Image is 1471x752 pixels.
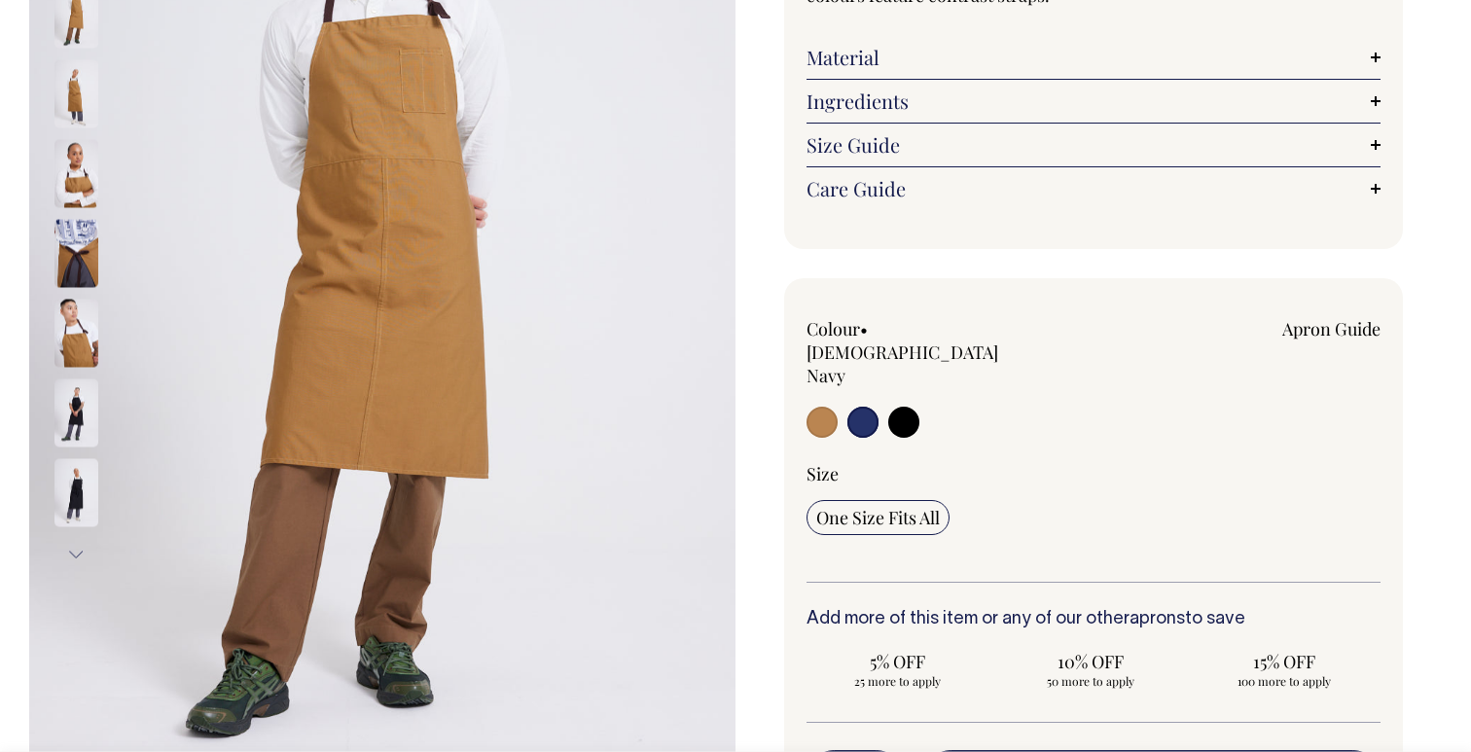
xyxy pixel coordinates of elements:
img: black [54,458,98,526]
button: Next [61,532,90,576]
span: 15% OFF [1202,650,1365,673]
input: 15% OFF 100 more to apply [1193,644,1375,695]
label: [DEMOGRAPHIC_DATA] Navy [807,340,998,387]
a: Apron Guide [1282,317,1381,340]
span: 25 more to apply [816,673,979,689]
a: Care Guide [807,177,1381,200]
div: Size [807,462,1381,485]
span: One Size Fits All [816,506,940,529]
div: Colour [807,317,1036,387]
img: garam-masala [54,139,98,207]
img: garam-masala [54,219,98,287]
span: • [860,317,868,340]
span: 5% OFF [816,650,979,673]
img: garam-masala [54,59,98,127]
input: One Size Fits All [807,500,950,535]
h6: Add more of this item or any of our other to save [807,610,1381,629]
span: 10% OFF [1010,650,1172,673]
a: Size Guide [807,133,1381,157]
a: Material [807,46,1381,69]
a: Ingredients [807,90,1381,113]
img: garam-masala [54,299,98,367]
img: black [54,378,98,447]
input: 5% OFF 25 more to apply [807,644,988,695]
span: 100 more to apply [1202,673,1365,689]
input: 10% OFF 50 more to apply [1000,644,1182,695]
span: 50 more to apply [1010,673,1172,689]
a: aprons [1130,611,1185,627]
